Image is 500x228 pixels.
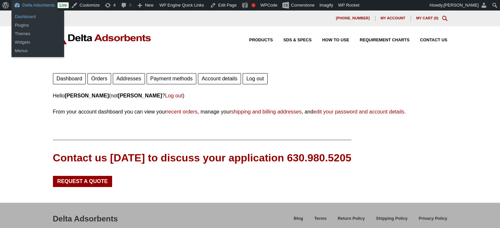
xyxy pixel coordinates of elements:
span: Blog [294,217,303,221]
span: [PHONE_NUMBER] [336,16,370,20]
a: SDS & SPECS [273,38,312,42]
span: Request a Quote [57,179,108,184]
span: Terms [314,217,326,221]
a: edit your password and account details [313,109,404,114]
ul: Delta Adsorbents [12,28,64,57]
a: Log out [165,93,182,98]
a: Privacy Policy [413,215,447,226]
a: Themes [12,30,64,38]
a: recent orders [166,109,197,114]
a: Orders [87,73,111,84]
a: My Cart (0) [416,16,439,20]
span: Contact Us [420,38,447,42]
span: Products [249,38,273,42]
strong: [PERSON_NAME] [65,93,109,98]
img: Delta Adsorbents [53,31,152,44]
a: shipping and billing addresses [231,109,301,114]
span: My account [381,16,405,20]
span: 0 [435,16,437,20]
div: Toggle Modal Content [442,16,447,21]
a: Live [58,2,69,8]
a: Addresses [113,73,145,84]
a: Contact Us [410,38,447,42]
a: Blog [288,215,308,226]
a: Log out [243,73,268,84]
a: Requirement Charts [349,38,409,42]
span: Requirement Charts [360,38,409,42]
div: Contact us [DATE] to discuss your application 630.980.5205 [53,151,351,165]
ul: Delta Adsorbents [12,10,64,31]
span: How to Use [322,38,349,42]
a: Menus [12,47,64,55]
a: How to Use [312,38,349,42]
a: My account [375,16,411,21]
a: Shipping Policy [370,215,413,226]
strong: [PERSON_NAME] [118,93,162,98]
a: Products [239,38,273,42]
p: From your account dashboard you can view your , manage your , and . [53,107,447,116]
div: Focus keyphrase not set [251,3,255,7]
a: Return Policy [332,215,370,226]
a: Dashboard [12,12,64,21]
span: Privacy Policy [419,217,447,221]
span: SDS & SPECS [283,38,312,42]
a: Plugins [12,21,64,30]
span: Return Policy [338,217,365,221]
nav: Account pages [53,72,447,84]
a: Request a Quote [53,176,112,187]
a: Terms [309,215,332,226]
span: [PERSON_NAME] [443,3,479,8]
a: Payment methods [147,73,196,84]
p: Hello (not ? ) [53,91,447,100]
span: Shipping Policy [376,217,408,221]
a: [PHONE_NUMBER] [331,16,375,21]
a: Account details [198,73,241,84]
a: Dashboard [53,73,86,84]
div: Delta Adsorbents [53,213,118,224]
a: Widgets [12,38,64,47]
